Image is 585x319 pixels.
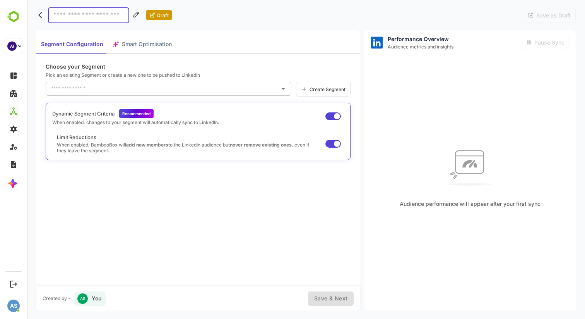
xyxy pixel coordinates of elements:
[99,142,141,148] strong: add new members
[47,291,79,306] div: You
[14,40,76,49] span: Segment Configuration
[203,142,265,148] strong: never remove existing ones
[50,293,61,304] div: AS
[269,82,323,97] a: Create Segment
[7,300,20,312] div: AS
[281,291,327,306] div: Fill the title and select segment in order to activate
[361,36,426,42] span: Performance Overview
[19,72,323,78] p: Pick an existing Segment or create a new one to be pushed to LinkedIn
[505,39,537,46] span: Pause Sync
[9,9,21,21] button: back
[95,111,123,116] span: Recommended
[128,12,142,18] span: Draft
[251,83,262,94] button: Open
[361,44,426,50] span: Audience metrics and insights
[373,200,513,207] span: Audience performance will appear after your first sync
[25,119,192,125] p: When enabled, changes to your segment will automatically sync to LinkedIn.
[19,63,323,70] p: Choose your Segment
[280,86,318,92] span: Create Segment
[8,279,19,289] button: Logout
[507,12,544,19] span: Save as Draft
[4,9,24,24] img: BambooboxLogoMark.f1c84d78b4c51b1a7b5f700c9845e183.svg
[30,134,291,140] p: Limit Reductions
[15,296,43,301] div: Created by -
[494,35,542,50] div: Activate sync in order to activate
[30,142,291,153] p: When enabled, BambooBox will to the LinkedIn audience but , even if they leave the segment.
[496,8,549,23] div: Fill the title in order to activate
[25,110,87,117] p: Dynamic Segment Criteria
[7,41,17,51] div: AI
